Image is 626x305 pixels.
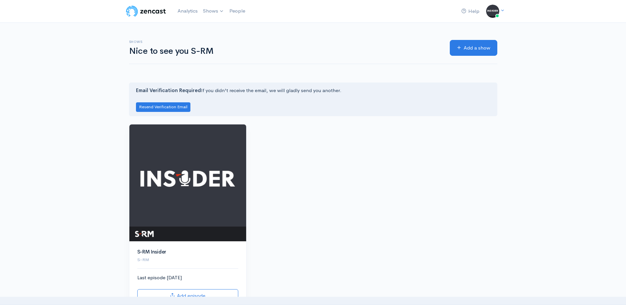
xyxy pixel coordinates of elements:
[136,102,190,112] button: Resend Verification Email
[450,40,497,56] a: Add a show
[200,4,227,18] a: Shows
[129,47,442,56] h1: Nice to see you S-RM
[136,87,201,93] strong: Email Verification Required
[125,5,167,18] img: ZenCast Logo
[129,124,246,241] img: S-RM Insider
[129,83,497,116] div: If you didn't receive the email, we will gladly send you another.
[459,4,482,18] a: Help
[227,4,248,18] a: People
[129,40,442,44] h6: Shows
[137,274,238,303] div: Last episode [DATE]
[137,256,238,263] p: S-RM
[137,289,238,303] a: Add episode
[486,5,499,18] img: ...
[137,249,166,255] a: S-RM Insider
[175,4,200,18] a: Analytics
